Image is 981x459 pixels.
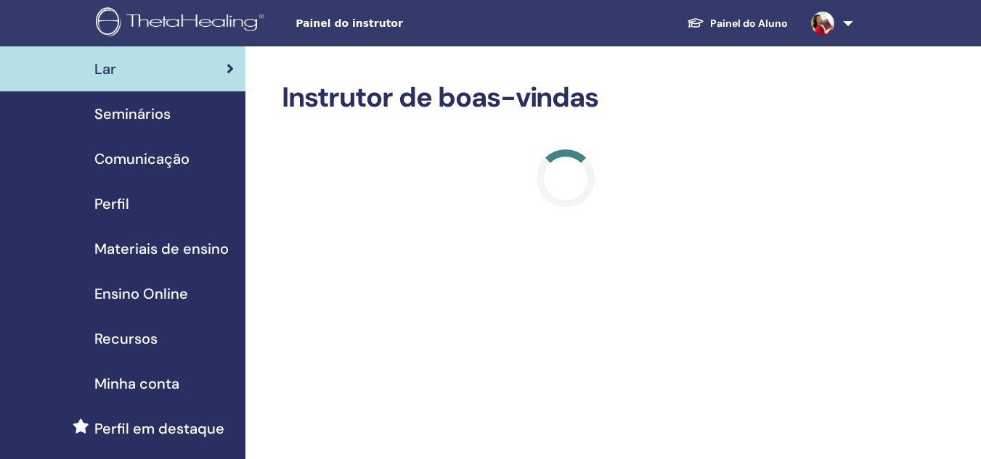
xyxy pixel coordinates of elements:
span: Ensino Online [94,283,188,305]
img: logo.png [96,7,269,40]
span: Minha conta [94,373,179,394]
span: Painel do instrutor [296,16,513,31]
span: Recursos [94,328,158,350]
span: Materiais de ensino [94,238,229,260]
span: Lar [94,58,116,80]
span: Perfil em destaque [94,418,224,439]
span: Perfil [94,193,129,215]
a: Painel do Aluno [675,10,799,37]
h2: Instrutor de boas-vindas [282,81,850,115]
span: Seminários [94,103,171,125]
img: default.jpg [811,12,834,35]
span: Comunicação [94,148,190,170]
img: graduation-cap-white.svg [687,17,704,29]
